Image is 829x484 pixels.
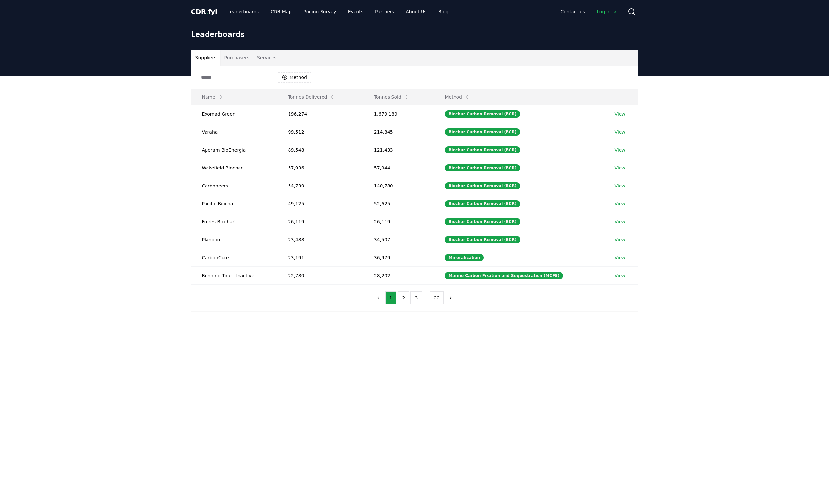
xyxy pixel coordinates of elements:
[206,8,208,16] span: .
[191,7,217,16] a: CDR.fyi
[615,201,625,207] a: View
[615,218,625,225] a: View
[278,195,364,213] td: 49,125
[555,6,590,18] a: Contact us
[370,6,399,18] a: Partners
[597,8,617,15] span: Log in
[615,111,625,117] a: View
[191,123,278,141] td: Varaha
[222,6,454,18] nav: Main
[197,90,228,104] button: Name
[191,266,278,284] td: Running Tide | Inactive
[364,123,435,141] td: 214,845
[191,249,278,266] td: CarbonCure
[191,177,278,195] td: Carboneers
[591,6,622,18] a: Log in
[445,254,484,261] div: Mineralization
[615,272,625,279] a: View
[410,291,422,304] button: 3
[298,6,341,18] a: Pricing Survey
[445,291,456,304] button: next page
[555,6,622,18] nav: Main
[278,105,364,123] td: 196,274
[615,129,625,135] a: View
[445,200,520,207] div: Biochar Carbon Removal (BCR)
[191,159,278,177] td: Wakefield Biochar
[439,90,475,104] button: Method
[615,183,625,189] a: View
[283,90,340,104] button: Tonnes Delivered
[423,294,428,302] li: ...
[364,141,435,159] td: 121,433
[191,213,278,231] td: Freres Biochar
[191,141,278,159] td: Aperam BioEnergia
[445,182,520,189] div: Biochar Carbon Removal (BCR)
[278,159,364,177] td: 57,936
[278,231,364,249] td: 23,488
[433,6,454,18] a: Blog
[191,105,278,123] td: Exomad Green
[430,291,444,304] button: 22
[278,266,364,284] td: 22,780
[385,291,397,304] button: 1
[364,105,435,123] td: 1,679,189
[278,72,311,83] button: Method
[615,165,625,171] a: View
[398,291,409,304] button: 2
[191,231,278,249] td: Planboo
[615,147,625,153] a: View
[615,236,625,243] a: View
[615,254,625,261] a: View
[364,177,435,195] td: 140,780
[445,164,520,171] div: Biochar Carbon Removal (BCR)
[364,213,435,231] td: 26,119
[278,123,364,141] td: 99,512
[278,249,364,266] td: 23,191
[191,50,221,66] button: Suppliers
[364,195,435,213] td: 52,625
[222,6,264,18] a: Leaderboards
[369,90,414,104] button: Tonnes Sold
[445,146,520,153] div: Biochar Carbon Removal (BCR)
[253,50,280,66] button: Services
[401,6,432,18] a: About Us
[445,236,520,243] div: Biochar Carbon Removal (BCR)
[445,128,520,136] div: Biochar Carbon Removal (BCR)
[265,6,297,18] a: CDR Map
[364,249,435,266] td: 36,979
[191,8,217,16] span: CDR fyi
[191,29,638,39] h1: Leaderboards
[343,6,369,18] a: Events
[364,266,435,284] td: 28,202
[445,218,520,225] div: Biochar Carbon Removal (BCR)
[191,195,278,213] td: Pacific Biochar
[220,50,253,66] button: Purchasers
[445,110,520,118] div: Biochar Carbon Removal (BCR)
[364,159,435,177] td: 57,944
[445,272,563,279] div: Marine Carbon Fixation and Sequestration (MCFS)
[278,177,364,195] td: 54,730
[364,231,435,249] td: 34,507
[278,213,364,231] td: 26,119
[278,141,364,159] td: 89,548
